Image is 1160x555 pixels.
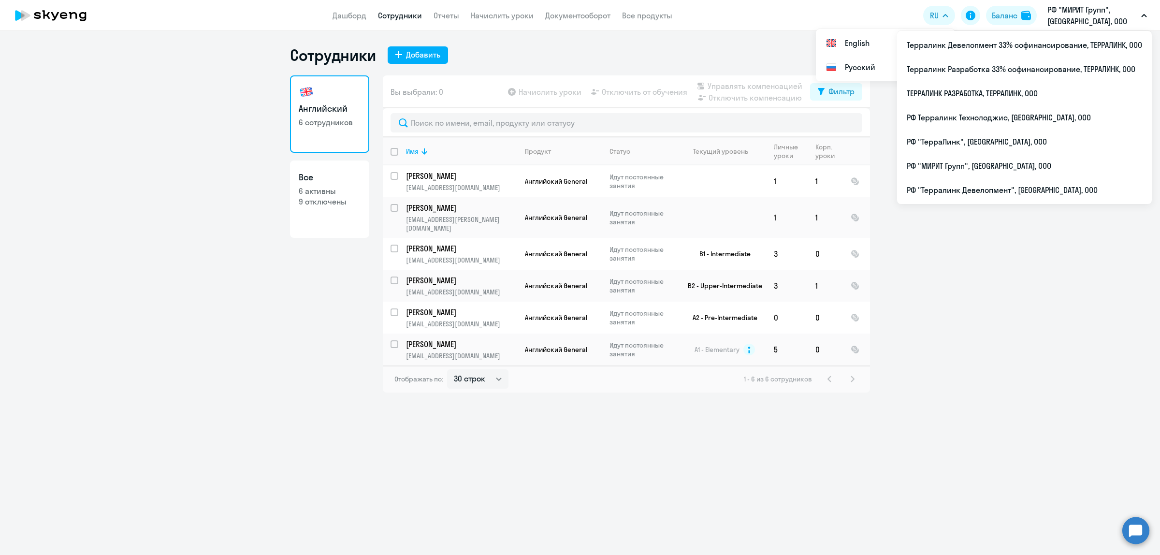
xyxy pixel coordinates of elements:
button: Фильтр [810,83,862,101]
a: Сотрудники [378,11,422,20]
a: Английский6 сотрудников [290,75,369,153]
a: [PERSON_NAME] [406,203,517,213]
div: Фильтр [828,86,855,97]
p: Идут постоянные занятия [609,209,676,226]
a: Начислить уроки [471,11,534,20]
p: Идут постоянные занятия [609,173,676,190]
p: [EMAIL_ADDRESS][DOMAIN_NAME] [406,320,517,328]
div: Статус [609,147,630,156]
div: Продукт [525,147,551,156]
p: [EMAIL_ADDRESS][DOMAIN_NAME] [406,288,517,296]
img: Русский [826,61,837,73]
td: B2 - Upper-Intermediate [676,270,766,302]
td: 1 [808,270,843,302]
td: 0 [808,238,843,270]
td: B1 - Intermediate [676,238,766,270]
a: [PERSON_NAME] [406,243,517,254]
div: Баланс [992,10,1017,21]
div: Добавить [406,49,440,60]
span: Английский General [525,345,587,354]
p: Идут постоянные занятия [609,245,676,263]
div: Имя [406,147,517,156]
p: [PERSON_NAME] [406,339,515,350]
a: [PERSON_NAME] [406,307,517,318]
a: Все продукты [622,11,672,20]
td: 3 [766,270,808,302]
span: Английский General [525,313,587,322]
span: 1 - 6 из 6 сотрудников [744,375,812,383]
p: Идут постоянные занятия [609,277,676,294]
a: Отчеты [434,11,459,20]
span: A1 - Elementary [695,345,739,354]
div: Текущий уровень [684,147,766,156]
p: Идут постоянные занятия [609,341,676,358]
div: Корп. уроки [815,143,842,160]
button: RU [923,6,955,25]
p: РФ "МИРИТ Групп", [GEOGRAPHIC_DATA], ООО [1047,4,1137,27]
img: english [299,84,314,100]
td: 5 [766,334,808,365]
td: 1 [766,165,808,197]
input: Поиск по имени, email, продукту или статусу [391,113,862,132]
div: Имя [406,147,419,156]
td: 1 [808,165,843,197]
td: 0 [808,334,843,365]
div: Продукт [525,147,601,156]
p: 6 сотрудников [299,117,361,128]
span: RU [930,10,939,21]
p: [PERSON_NAME] [406,307,515,318]
img: balance [1021,11,1031,20]
p: [EMAIL_ADDRESS][DOMAIN_NAME] [406,256,517,264]
a: [PERSON_NAME] [406,339,517,350]
p: [PERSON_NAME] [406,275,515,286]
span: Отображать по: [394,375,443,383]
a: Все6 активны9 отключены [290,161,369,238]
ul: RU [897,31,1152,204]
a: Дашборд [333,11,366,20]
div: Текущий уровень [693,147,748,156]
a: Документооборот [545,11,610,20]
div: Личные уроки [774,143,807,160]
div: Статус [609,147,676,156]
td: 3 [766,238,808,270]
p: 6 активны [299,186,361,196]
p: 9 отключены [299,196,361,207]
p: Идут постоянные занятия [609,309,676,326]
button: Балансbalance [986,6,1037,25]
td: 0 [808,302,843,334]
td: 1 [808,197,843,238]
a: [PERSON_NAME] [406,275,517,286]
button: Добавить [388,46,448,64]
td: 1 [766,197,808,238]
td: A2 - Pre-Intermediate [676,302,766,334]
p: [EMAIL_ADDRESS][PERSON_NAME][DOMAIN_NAME] [406,215,517,233]
p: [EMAIL_ADDRESS][DOMAIN_NAME] [406,183,517,192]
a: [PERSON_NAME] [406,171,517,181]
ul: RU [816,29,955,81]
button: РФ "МИРИТ Групп", [GEOGRAPHIC_DATA], ООО [1043,4,1152,27]
h3: Английский [299,102,361,115]
h1: Сотрудники [290,45,376,65]
h3: Все [299,171,361,184]
div: Корп. уроки [815,143,836,160]
span: Английский General [525,249,587,258]
span: Английский General [525,281,587,290]
td: 0 [766,302,808,334]
span: Английский General [525,177,587,186]
p: [PERSON_NAME] [406,243,515,254]
span: Английский General [525,213,587,222]
p: [EMAIL_ADDRESS][DOMAIN_NAME] [406,351,517,360]
p: [PERSON_NAME] [406,171,515,181]
p: [PERSON_NAME] [406,203,515,213]
div: Личные уроки [774,143,801,160]
img: English [826,37,837,49]
span: Вы выбрали: 0 [391,86,443,98]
